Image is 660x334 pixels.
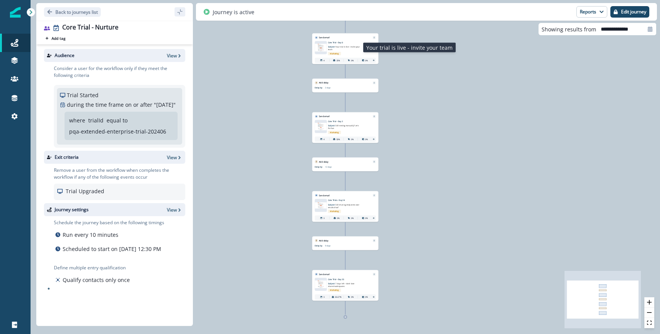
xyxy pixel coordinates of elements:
[315,86,325,89] p: Delay by:
[54,65,185,79] p: Consider a user for the workflow only if they meet the following criteria
[315,244,325,247] p: Delay by:
[328,202,361,209] p: Subject:
[328,46,360,51] span: Your trial is live - invite your team
[319,115,330,118] p: Send email
[55,206,89,213] p: Journey settings
[312,191,379,222] div: Send emailRemoveemail asset unavailableCore Trials - Day 14Subject: Still sharing endpoints over ...
[154,101,176,109] p: " [DATE] "
[63,245,161,253] p: Scheduled to start on [DATE] 12:30 PM
[336,138,340,140] p: 50%
[328,203,359,209] span: Still sharing endpoints over emails/chat?
[107,116,128,124] p: equal to
[167,52,177,59] p: View
[44,7,101,17] button: Go back
[336,59,340,62] p: 25%
[312,33,379,64] div: Send emailRemoveemail asset unavailableCore Trial - Day 0Subject: Your trial is live - invite you...
[328,210,341,213] span: Marketing
[351,296,354,298] p: 0%
[542,25,596,33] p: Showing results from
[319,239,328,242] p: Add delay
[88,116,104,124] p: trialId
[324,59,325,62] p: 4
[319,160,328,163] p: Add delay
[644,308,654,318] button: zoom out
[328,199,369,202] p: Core Trials - Day 14
[328,52,341,55] span: Marketing
[644,297,654,308] button: zoom in
[576,6,607,18] button: Reports
[66,187,104,195] p: Trial Upgraded
[328,282,354,288] span: 7 days left - don’t lose shared workspaces
[319,81,328,84] p: Add delay
[319,273,330,276] p: Send email
[351,59,354,62] p: 0%
[213,8,254,16] p: Journey is active
[328,131,341,134] span: Marketing
[167,207,177,213] p: View
[312,112,379,143] div: Send emailRemoveemail asset unavailableCore Trial - Day 2Subject: Still testing manually? Let’s f...
[315,280,327,288] img: email asset unavailable
[69,116,85,124] p: where
[324,138,325,140] p: 4
[328,41,369,44] p: Core Trial - Day 0
[125,101,152,109] p: on or after
[63,276,130,284] p: Qualify contacts only once
[328,278,369,280] p: Core Trial - Day 23
[324,296,325,298] p: 3
[610,6,649,18] button: Edit journey
[55,154,79,161] p: Exit criteria
[62,24,118,32] div: Core Trial - Nurture
[312,236,379,250] div: Add delayRemoveDelay by:9 days
[67,91,99,99] p: Trial Started
[337,217,340,219] p: 0%
[312,78,379,92] div: Add delayRemoveDelay by:2 days
[319,36,330,39] p: Send email
[324,217,325,219] p: 3
[325,244,357,247] p: 9 days
[315,202,327,209] img: email asset unavailable
[69,127,166,135] p: pqa-extended-enterprise-trial-202406
[328,120,369,123] p: Core Trial - Day 2
[55,9,98,15] p: Back to journeys list
[312,157,379,171] div: Add delayRemoveDelay by:12 days
[167,207,182,213] button: View
[351,138,354,140] p: 0%
[325,165,357,168] p: 12 days
[54,219,164,226] p: Schedule the journey based on the following timings
[10,7,21,18] img: Inflection
[175,7,185,16] button: sidebar collapse toggle
[319,194,330,197] p: Send email
[167,154,182,161] button: View
[44,35,67,41] button: Add tag
[67,101,124,109] p: during the time frame
[328,124,359,130] span: Still testing manually? Let’s fix that
[328,44,361,51] p: Subject:
[325,86,357,89] p: 2 days
[365,59,368,62] p: 0%
[54,167,185,181] p: Remove a user from the workflow when completes the workflow if any of the following events occur
[315,44,327,51] img: email asset unavailable
[351,217,354,219] p: 0%
[365,217,368,219] p: 0%
[335,296,341,298] p: 66.67%
[365,138,368,140] p: 0%
[621,9,646,15] p: Edit journey
[315,165,325,168] p: Delay by:
[644,318,654,328] button: fit view
[328,123,361,130] p: Subject:
[312,270,379,301] div: Send emailRemoveemail asset unavailableCore Trial - Day 23Subject: 7 days left - don’t lose share...
[52,36,65,41] p: Add tag
[63,231,118,239] p: Run every 10 minutes
[167,52,182,59] button: View
[55,52,74,59] p: Audience
[54,264,131,271] p: Define multiple entry qualification
[315,123,327,130] img: email asset unavailable
[328,288,341,292] span: Marketing
[365,296,368,298] p: 0%
[328,280,361,287] p: Subject:
[167,154,177,161] p: View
